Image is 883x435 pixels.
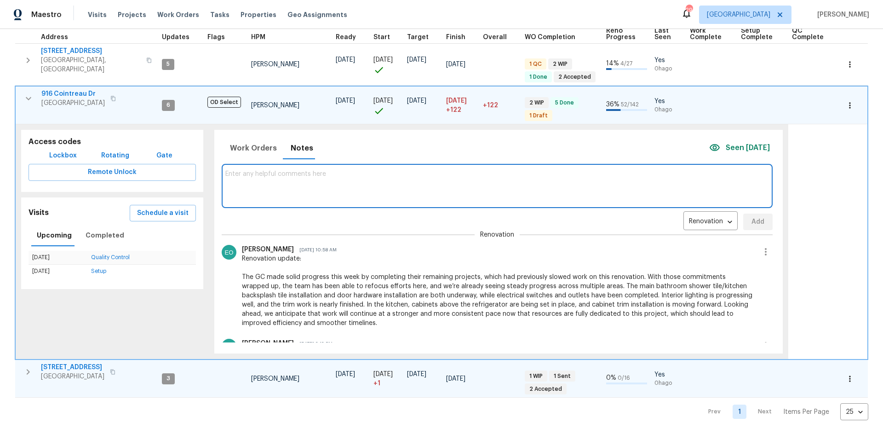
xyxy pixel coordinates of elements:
div: 25 [840,400,868,424]
span: 916 Cointreau Dr [41,89,105,99]
span: [DATE] [373,371,393,377]
span: Reno Progress [606,28,639,41]
span: Start [373,34,390,41]
td: [DATE] [29,265,87,278]
span: [PERSON_NAME] [242,340,294,347]
a: Setup [91,268,106,274]
span: 1 Done [526,73,551,81]
span: [DATE] 2:12 PM [294,342,333,346]
button: Lockbox [46,147,80,164]
span: 0h ago [654,65,682,73]
span: 1 QC [526,60,545,68]
div: Renovation update: The GC made solid progress this week by completing their remaining projects, w... [242,254,753,328]
img: Eric Ovalle [222,245,236,260]
span: Work Orders [157,10,199,19]
span: Seen [DATE] [726,143,770,153]
div: Renovation [683,215,738,230]
td: [DATE] [29,251,87,265]
span: [DATE] 10:58 AM [294,248,337,252]
span: Finish [446,34,465,41]
span: 1 WIP [526,372,546,380]
span: +122 [483,102,498,109]
span: Yes [654,97,682,106]
span: Remote Unlock [36,167,189,178]
div: 29 [686,6,692,15]
span: WO Completion [525,34,575,41]
span: [PERSON_NAME] [814,10,869,19]
span: Updates [162,34,189,41]
span: [GEOGRAPHIC_DATA] [707,10,770,19]
nav: Pagination Navigation [700,403,868,420]
div: Actual renovation start date [373,34,400,41]
span: 0h ago [654,106,682,114]
span: + 1 [373,379,380,388]
span: [PERSON_NAME] [251,376,299,382]
span: [DATE] [336,57,355,63]
span: [DATE] [336,98,355,104]
span: 52 / 142 [621,102,639,107]
span: Renovation [480,230,514,239]
span: 2 WIP [549,60,571,68]
span: Target [407,34,429,41]
span: 2 WIP [526,99,548,107]
span: Setup Complete [741,28,777,41]
span: [DATE] [407,98,426,104]
span: 0 / 16 [618,375,630,381]
span: Upcoming [37,230,72,241]
span: 2 Accepted [555,73,595,81]
span: [PERSON_NAME] [251,102,299,109]
span: Rotating [101,150,129,162]
span: Tasks [210,12,229,18]
span: Lockbox [49,150,77,162]
span: [PERSON_NAME] [251,61,299,68]
span: [PERSON_NAME] [242,246,294,253]
span: [DATE] [407,57,426,63]
div: Projected renovation finish date [446,34,476,41]
span: 3 [163,375,174,383]
span: 6 [163,101,174,109]
span: OD Select [207,97,241,108]
span: 5 Done [551,99,578,107]
div: Earliest renovation start date (first business day after COE or Checkout) [336,34,366,41]
span: [DATE] [373,57,393,63]
td: Project started on time [370,43,404,86]
span: 1 Sent [550,372,574,380]
span: 0h ago [654,379,682,387]
span: Yes [654,370,682,379]
span: 36 % [606,101,619,108]
span: [DATE] [446,98,467,104]
span: Properties [241,10,276,19]
span: [DATE] [336,371,355,377]
span: +122 [446,105,461,115]
span: Ready [336,34,356,41]
span: 2 Accepted [526,385,566,393]
a: Goto page 1 [733,405,746,419]
td: 122 day(s) past target finish date [479,86,521,124]
img: Eric Ovalle [222,339,236,354]
span: [GEOGRAPHIC_DATA], [GEOGRAPHIC_DATA] [41,56,141,74]
span: Completed [86,230,124,241]
span: [DATE] [446,376,465,382]
span: 4 / 27 [620,61,632,66]
span: Projects [118,10,146,19]
span: Notes [291,142,313,155]
div: Target renovation project end date [407,34,439,41]
span: Address [41,34,68,41]
span: [DATE] [446,61,465,68]
span: 0 % [606,375,616,381]
span: 5 [163,60,173,68]
span: [DATE] [373,98,393,104]
p: Items Per Page [783,407,829,417]
span: Geo Assignments [287,10,347,19]
span: [STREET_ADDRESS] [41,363,104,372]
span: Flags [207,34,225,41]
span: Gate [153,150,175,162]
button: Gate [149,147,179,164]
span: Work Complete [690,28,725,41]
span: Visits [88,10,107,19]
span: [DATE] [407,371,426,377]
button: Rotating [97,147,133,164]
span: [STREET_ADDRESS] [41,46,141,56]
button: Schedule a visit [130,205,196,222]
a: Quality Control [91,255,130,260]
